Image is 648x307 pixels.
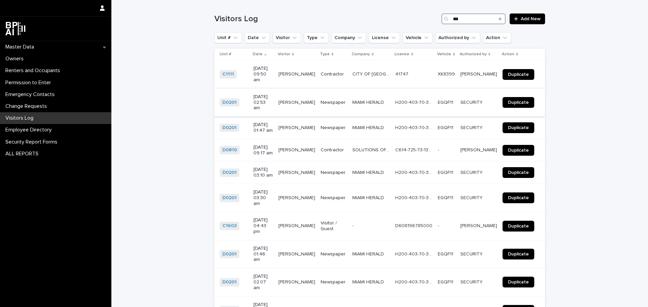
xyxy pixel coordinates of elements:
[3,103,52,110] p: Change Requests
[214,88,545,116] tr: D0201 [DATE] 02:53 am[PERSON_NAME][PERSON_NAME] NewspaperMIAMI HERALDMIAMI HERALD H200-403-70-389...
[278,278,317,285] p: [PERSON_NAME]
[3,44,39,50] p: Master Data
[278,168,317,176] p: [PERSON_NAME]
[278,98,317,105] p: [PERSON_NAME]
[503,167,534,178] a: Duplicate
[508,280,529,284] span: Duplicate
[352,70,391,77] p: CITY OF [GEOGRAPHIC_DATA]
[395,70,410,77] p: 41747
[503,277,534,287] a: Duplicate
[483,32,511,43] button: Action
[321,195,347,201] p: Newspaper
[321,170,347,176] p: Newspaper
[352,51,370,58] p: Company
[438,124,455,131] p: EGQF11
[395,194,434,201] p: H200-403-70-389-0
[214,60,545,88] tr: C1111 [DATE] 09:50 am[PERSON_NAME][PERSON_NAME] ContractorCITY OF [GEOGRAPHIC_DATA]CITY OF [GEOGR...
[253,274,273,290] p: [DATE] 02:07 am
[508,148,529,153] span: Duplicate
[503,221,534,232] a: Duplicate
[214,161,545,184] tr: D0201 [DATE] 03:10 am[PERSON_NAME][PERSON_NAME] NewspaperMIAMI HERALDMIAMI HERALD H200-403-70-389...
[403,32,433,43] button: Vehicle
[503,122,534,133] a: Duplicate
[3,127,57,133] p: Employee Directory
[278,250,317,257] p: [PERSON_NAME]
[395,124,434,131] p: H200-403-70-389-0
[5,22,25,35] img: dwgmcNfxSF6WIOOXiGgu
[438,222,440,229] p: -
[508,170,529,175] span: Duplicate
[503,69,534,80] a: Duplicate
[321,100,347,105] p: Newspaper
[395,250,434,257] p: H200-403-70-389-0
[3,115,39,121] p: Visitors Log
[253,66,273,83] p: [DATE] 09:50 am
[222,125,237,131] a: D0201
[460,70,498,77] p: Rebecca Samandar
[278,222,317,229] p: DAMIAN DAISSON
[503,192,534,203] a: Duplicate
[320,51,330,58] p: Type
[460,124,484,131] p: SECURITY
[278,146,317,153] p: RENE CARABALLO
[321,125,347,131] p: Newspaper
[321,147,347,153] p: Contractor
[278,124,317,131] p: [PERSON_NAME]
[435,32,480,43] button: Authorized by
[352,222,355,229] p: -
[253,189,273,206] p: [DATE] 03:30 am
[438,250,455,257] p: EGQF11
[214,139,545,161] tr: D0810 [DATE] 09:17 am[PERSON_NAME][PERSON_NAME] ContractorSOLUTIONS OF MIAMI BLINDSOLUTIONS OF MI...
[253,167,273,178] p: [DATE] 03:10 am
[438,168,455,176] p: EGQF11
[222,71,234,77] a: C1111
[369,32,400,43] button: License
[352,146,391,153] p: SOLUTIONS OF MIAMI BLIND
[214,268,545,296] tr: D0201 [DATE] 02:07 am[PERSON_NAME][PERSON_NAME] NewspaperMIAMI HERALDMIAMI HERALD H200-403-70-389...
[3,56,29,62] p: Owners
[278,70,317,77] p: EDUARDO BARRETO
[321,220,347,232] p: Visitor / Guest
[214,14,439,24] h1: Visitors Log
[460,278,484,285] p: SECURITY
[352,194,385,201] p: MIAMI HERALD
[460,146,498,153] p: Rosa M. Newmeyer
[278,194,317,201] p: [PERSON_NAME]
[460,250,484,257] p: SECURITY
[214,117,545,139] tr: D0201 [DATE] 01:47 am[PERSON_NAME][PERSON_NAME] NewspaperMIAMI HERALDMIAMI HERALD H200-403-70-389...
[352,250,385,257] p: MIAMI HERALD
[395,98,434,105] p: H200-403-70-389-0
[438,70,456,77] p: XK8399
[222,279,237,285] a: D0201
[438,146,440,153] p: -
[214,240,545,268] tr: D0201 [DATE] 01:46 am[PERSON_NAME][PERSON_NAME] NewspaperMIAMI HERALDMIAMI HERALD H200-403-70-389...
[503,145,534,156] a: Duplicate
[395,222,434,229] p: D608196785000
[510,13,545,24] a: Add New
[3,139,63,145] p: Security Report Forms
[3,151,44,157] p: ALL REPORTS
[222,100,237,105] a: D0201
[253,51,263,58] p: Date
[503,97,534,108] a: Duplicate
[502,51,514,58] p: Action
[253,145,273,156] p: [DATE] 09:17 am
[214,184,545,212] tr: D0201 [DATE] 03:30 am[PERSON_NAME][PERSON_NAME] NewspaperMIAMI HERALDMIAMI HERALD H200-403-70-389...
[222,147,237,153] a: D0810
[331,32,366,43] button: Company
[438,278,455,285] p: EGQF11
[395,278,434,285] p: H200-403-70-389-0
[508,195,529,200] span: Duplicate
[253,246,273,263] p: [DATE] 01:46 am
[460,98,484,105] p: SECURITY
[352,124,385,131] p: MIAMI HERALD
[321,279,347,285] p: Newspaper
[352,98,385,105] p: MIAMI HERALD
[503,249,534,259] a: Duplicate
[253,122,273,133] p: [DATE] 01:47 am
[3,91,60,98] p: Emergency Contacts
[460,168,484,176] p: SECURITY
[441,13,506,24] input: Search
[278,51,290,58] p: Visitor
